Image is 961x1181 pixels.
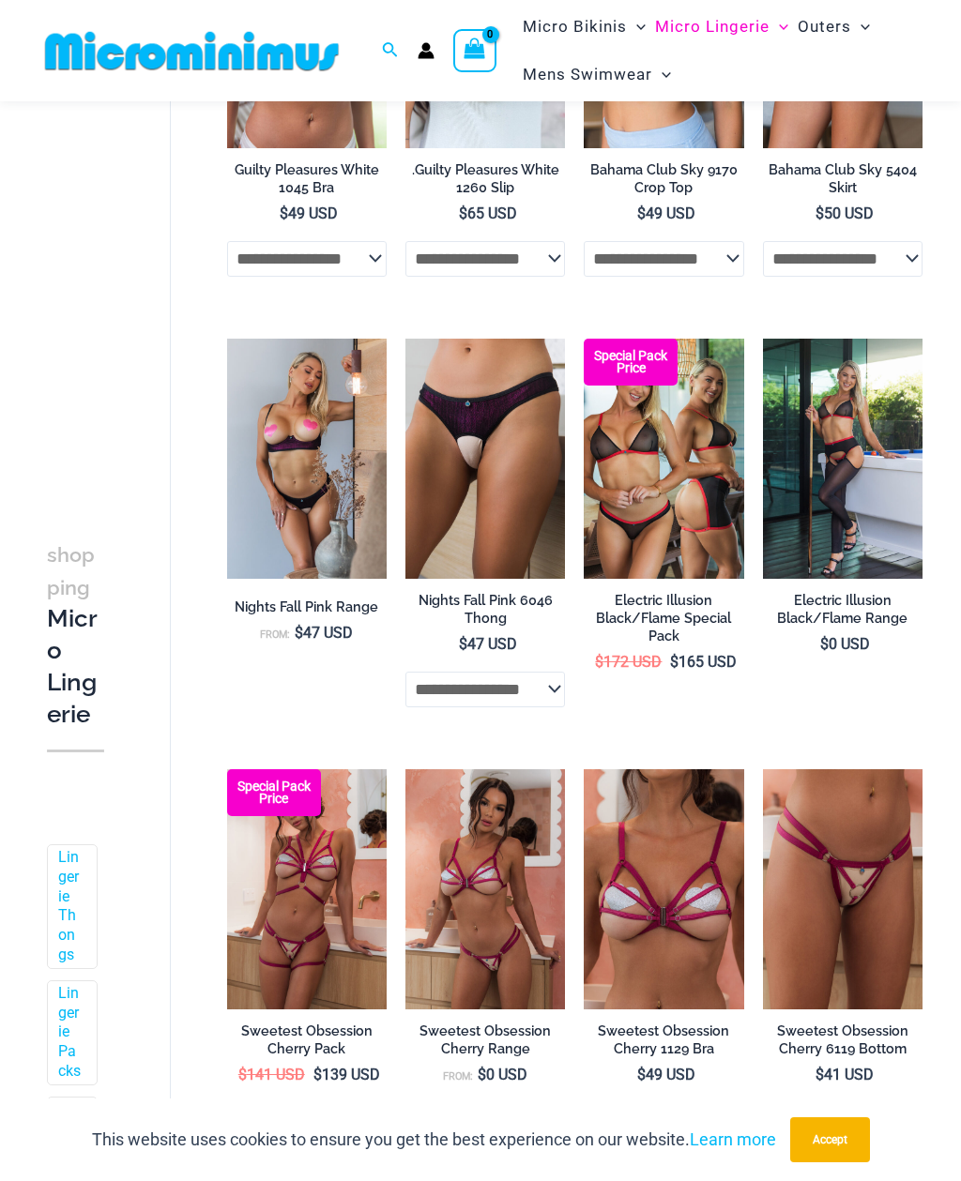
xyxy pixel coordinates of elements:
[816,1066,824,1083] span: $
[790,1117,870,1162] button: Accept
[313,1066,380,1083] bdi: 139 USD
[47,538,104,731] h3: Micro Lingerie
[670,653,737,671] bdi: 165 USD
[690,1129,776,1149] a: Learn more
[763,161,923,196] h2: Bahama Club Sky 5404 Skirt
[523,51,652,98] span: Mens Swimwear
[405,592,565,627] h2: Nights Fall Pink 6046 Thong
[763,1022,923,1065] a: Sweetest Obsession Cherry 6119 Bottom
[763,161,923,204] a: Bahama Club Sky 5404 Skirt
[47,543,95,599] span: shopping
[798,3,851,51] span: Outers
[584,339,743,579] a: Special Pack Electric Illusion Black Flame 1521 Bra 611 Micro 02Electric Illusion Black Flame 152...
[584,1022,743,1065] a: Sweetest Obsession Cherry 1129 Bra
[584,339,743,579] img: Special Pack
[459,635,467,653] span: $
[227,769,387,1009] a: Sweetest Obsession Cherry 1129 Bra 6119 Bottom 1939 Bodysuit 05 Sweetest Obsession Cherry 1129 Br...
[227,161,387,196] h2: Guilty Pleasures White 1045 Bra
[584,161,743,196] h2: Bahama Club Sky 9170 Crop Top
[313,1066,322,1083] span: $
[584,161,743,204] a: Bahama Club Sky 9170 Crop Top
[763,769,923,1009] img: Sweetest Obsession Cherry 6119 Bottom 1939 01
[459,204,467,222] span: $
[405,161,565,204] a: .Guilty Pleasures White 1260 Slip
[584,592,743,651] a: Electric Illusion Black/Flame Special Pack
[238,1066,305,1083] bdi: 141 USD
[418,42,435,59] a: Account icon link
[405,592,565,634] a: Nights Fall Pink 6046 Thong
[763,592,923,634] a: Electric Illusion Black/Flame Range
[584,350,678,374] b: Special Pack Price
[405,1022,565,1057] h2: Sweetest Obsession Cherry Range
[280,204,338,222] bdi: 49 USD
[405,769,565,1009] img: Sweetest Obsession Cherry 1129 Bra 6119 Bottom 1939 01
[793,3,875,51] a: OutersMenu ToggleMenu Toggle
[763,339,923,579] img: Electric Illusion Black Flame 1521 Bra 611 Thong 552 Tights 04
[637,204,646,222] span: $
[518,3,650,51] a: Micro BikinisMenu ToggleMenu Toggle
[650,3,793,51] a: Micro LingerieMenu ToggleMenu Toggle
[280,204,288,222] span: $
[382,39,399,63] a: Search icon link
[763,769,923,1009] a: Sweetest Obsession Cherry 6119 Bottom 1939 01Sweetest Obsession Cherry 1129 Bra 6119 Bottom 1939 ...
[816,204,874,222] bdi: 50 USD
[58,984,83,1082] a: Lingerie Packs
[227,780,321,805] b: Special Pack Price
[227,769,387,1009] img: Sweetest Obsession Cherry 1129 Bra 6119 Bottom 1939 Bodysuit 05
[260,628,290,641] span: From:
[763,592,923,627] h2: Electric Illusion Black/Flame Range
[770,3,788,51] span: Menu Toggle
[584,769,743,1009] img: Sweetest Obsession Cherry 1129 Bra 01
[227,161,387,204] a: Guilty Pleasures White 1045 Bra
[295,624,303,642] span: $
[518,51,676,98] a: Mens SwimwearMenu ToggleMenu Toggle
[459,204,517,222] bdi: 65 USD
[227,598,387,623] a: Nights Fall Pink Range
[58,848,83,965] a: Lingerie Thongs
[405,161,565,196] h2: .Guilty Pleasures White 1260 Slip
[238,1066,247,1083] span: $
[637,204,695,222] bdi: 49 USD
[637,1066,695,1083] bdi: 49 USD
[38,30,346,72] img: MM SHOP LOGO FLAT
[92,1126,776,1154] p: This website uses cookies to ensure you get the best experience on our website.
[405,339,565,579] img: Nights Fall Pink 6046 Thong 01
[820,635,829,653] span: $
[478,1066,527,1083] bdi: 0 USD
[227,1022,387,1057] h2: Sweetest Obsession Cherry Pack
[227,1022,387,1065] a: Sweetest Obsession Cherry Pack
[763,1022,923,1057] h2: Sweetest Obsession Cherry 6119 Bottom
[820,635,870,653] bdi: 0 USD
[816,204,824,222] span: $
[478,1066,486,1083] span: $
[584,769,743,1009] a: Sweetest Obsession Cherry 1129 Bra 01Sweetest Obsession Cherry 1129 Bra 6119 Bottom 1939 05Sweete...
[227,598,387,616] h2: Nights Fall Pink Range
[227,339,387,579] a: Nights Fall Pink 1036 Bra 6046 Thong 05Nights Fall Pink 1036 Bra 6046 Thong 07Nights Fall Pink 10...
[453,29,496,72] a: View Shopping Cart, empty
[443,1070,473,1083] span: From:
[670,653,679,671] span: $
[227,339,387,579] img: Nights Fall Pink 1036 Bra 6046 Thong 05
[295,624,353,642] bdi: 47 USD
[637,1066,646,1083] span: $
[47,105,216,480] iframe: TrustedSite Certified
[652,51,671,98] span: Menu Toggle
[595,653,662,671] bdi: 172 USD
[627,3,646,51] span: Menu Toggle
[816,1066,874,1083] bdi: 41 USD
[459,635,517,653] bdi: 47 USD
[595,653,603,671] span: $
[851,3,870,51] span: Menu Toggle
[405,769,565,1009] a: Sweetest Obsession Cherry 1129 Bra 6119 Bottom 1939 01Sweetest Obsession Cherry 1129 Bra 6119 Bot...
[405,339,565,579] a: Nights Fall Pink 6046 Thong 01Nights Fall Pink 6046 Thong 02Nights Fall Pink 6046 Thong 02
[523,3,627,51] span: Micro Bikinis
[763,339,923,579] a: Electric Illusion Black Flame 1521 Bra 611 Thong 552 Tights 04Electric Illusion Black Flame 1521 ...
[584,592,743,644] h2: Electric Illusion Black/Flame Special Pack
[655,3,770,51] span: Micro Lingerie
[584,1022,743,1057] h2: Sweetest Obsession Cherry 1129 Bra
[405,1022,565,1065] a: Sweetest Obsession Cherry Range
